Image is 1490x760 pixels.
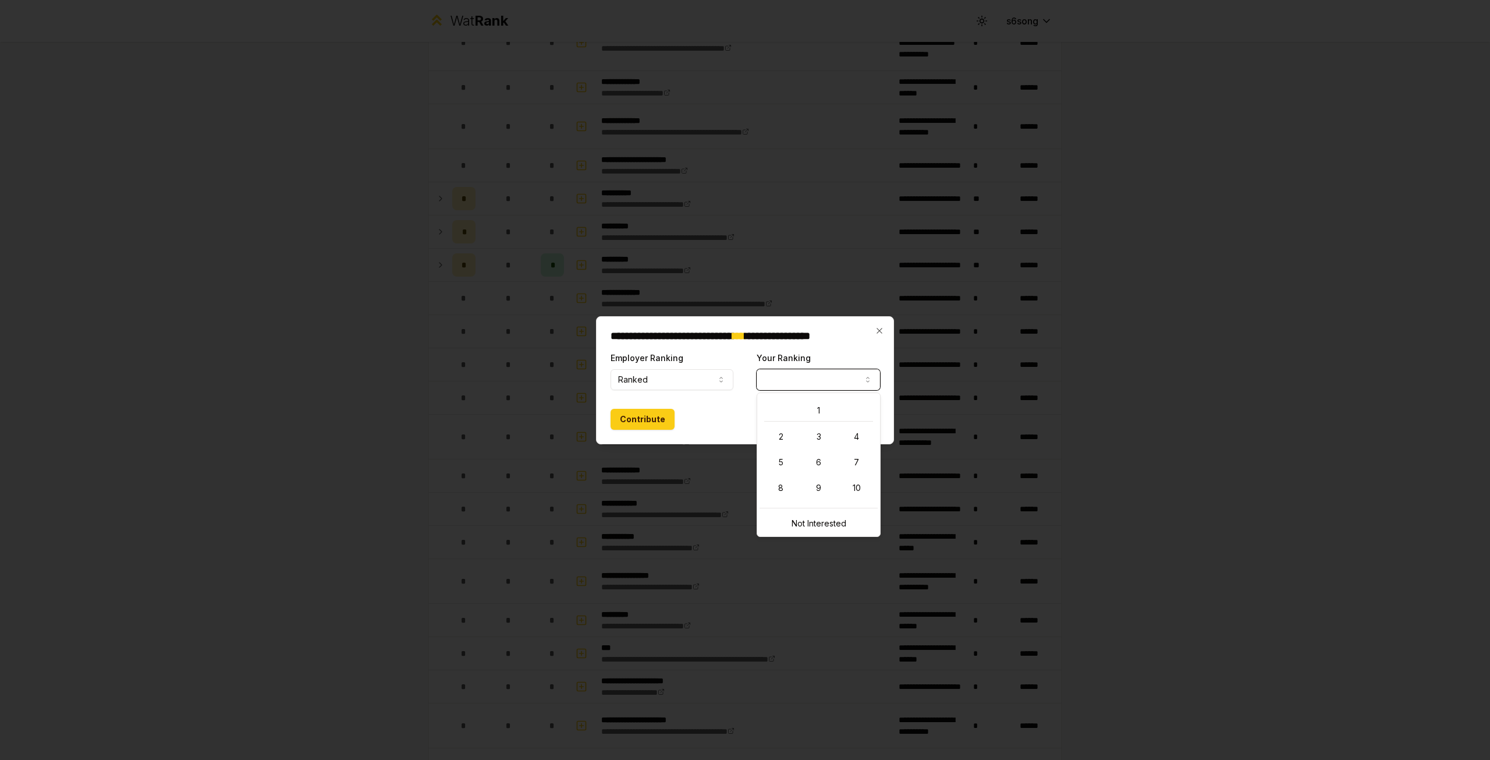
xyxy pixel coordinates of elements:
[611,409,675,430] button: Contribute
[817,431,821,443] span: 3
[853,482,861,494] span: 10
[816,457,821,468] span: 6
[854,457,859,468] span: 7
[779,431,783,443] span: 2
[757,353,811,363] label: Your Ranking
[854,431,859,443] span: 4
[611,353,683,363] label: Employer Ranking
[792,518,846,529] span: Not Interested
[817,405,820,416] span: 1
[778,482,783,494] span: 8
[816,482,821,494] span: 9
[779,457,783,468] span: 5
